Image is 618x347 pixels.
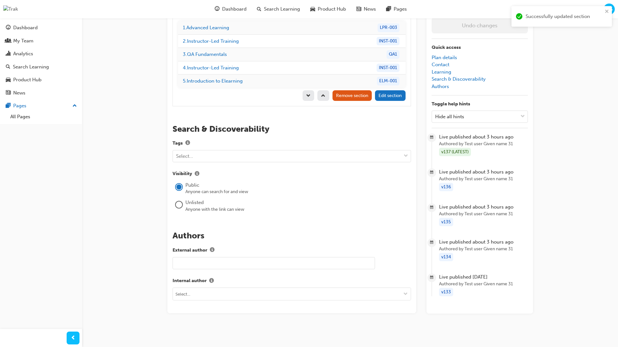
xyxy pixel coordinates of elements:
a: guage-iconDashboard [210,3,252,16]
a: Learning [432,69,451,75]
a: pages-iconPages [381,3,412,16]
a: Authors [432,83,449,89]
a: 5.Introduction to Elearning [183,78,243,84]
div: My Team [13,37,33,45]
button: pencil-iconEdit section [375,90,406,101]
span: Live published about 3 hours ago [439,133,528,140]
span: calendar-icon [430,169,434,177]
div: v137 (LATEST) [439,147,471,156]
a: 2.Instructor-Led Training [183,38,239,44]
span: info-icon [185,141,190,146]
button: Tags [183,139,192,147]
img: Trak [3,5,18,13]
a: car-iconProduct Hub [305,3,351,16]
div: Anyone can search for and view [185,189,411,195]
div: Search Learning [13,63,49,71]
a: Dashboard [3,22,80,34]
div: Unlisted [185,199,411,206]
p: Toggle help hints [432,101,528,108]
button: Visibility [192,170,202,178]
button: close [605,9,609,16]
span: calendar-icon [430,239,434,247]
span: Live published about 3 hours ago [439,203,528,210]
span: info-icon [195,172,199,177]
a: 3.QA Fundamentals [183,51,227,57]
a: 4.Instructor-Led Training [183,65,239,71]
span: prev-icon [71,334,76,342]
div: Anyone with the link can view [185,206,411,213]
span: Authored by Test user Given name 31 [439,140,528,148]
span: up-icon [72,102,77,110]
button: Pages [3,100,80,112]
a: My Team [3,35,80,47]
button: Internal author [207,277,216,285]
div: Public [185,182,411,189]
span: Authored by Test user Given name 31 [439,245,528,253]
span: Dashboard [222,5,247,13]
span: pages-icon [6,103,11,109]
span: Product Hub [318,5,346,13]
div: Hide all hints [435,113,464,120]
div: v134 [439,253,453,261]
div: INST-001 [377,64,399,72]
span: down-icon [306,93,311,99]
div: ELM-001 [377,77,399,85]
label: Internal author [173,277,411,285]
span: news-icon [6,90,11,96]
div: LPR-003 [378,23,399,32]
a: All Pages [8,112,80,122]
a: news-iconNews [351,3,381,16]
div: Dashboard [13,24,38,31]
div: v135 [439,218,453,226]
span: Live published about 3 hours ago [439,168,528,175]
span: down-icon [520,112,525,121]
button: toggle menu [400,288,411,300]
div: v133 [439,288,453,296]
span: guage-icon [6,25,11,31]
span: up-icon [321,93,325,99]
span: info-icon [209,279,214,284]
p: Quick access [432,44,528,51]
a: News [3,87,80,99]
span: Edit section [379,93,402,98]
span: Pages [394,5,407,13]
div: Select... [176,153,193,160]
span: Authored by Test user Given name 31 [439,280,528,288]
h2: Search & Discoverability [173,124,411,134]
label: Tags [173,139,411,147]
span: pages-icon [386,5,391,13]
span: calendar-icon [430,274,434,282]
div: QA1 [387,50,399,59]
span: info-icon [210,248,214,253]
div: Successfully updated section [526,13,603,20]
a: Contact [432,62,449,67]
button: up-icon [317,90,329,101]
a: search-iconSearch Learning [252,3,305,16]
span: news-icon [356,5,361,13]
div: Product Hub [13,76,42,84]
input: Select... [173,288,411,300]
button: Undo changes [432,17,528,33]
span: Remove section [336,93,368,98]
a: Search Learning [3,61,80,73]
span: car-icon [310,5,315,13]
span: Authored by Test user Given name 31 [439,175,528,183]
span: chart-icon [6,51,11,57]
div: INST-001 [377,37,399,46]
span: Search Learning [264,5,300,13]
span: people-icon [6,38,11,44]
span: car-icon [6,77,11,83]
a: Analytics [3,48,80,60]
label: External author [173,246,411,254]
label: Visibility [173,170,411,178]
div: v136 [439,182,453,191]
div: Pages [13,102,26,110]
span: Live published about 3 hours ago [439,238,528,245]
a: Product Hub [3,74,80,86]
span: calendar-icon [430,134,434,142]
span: down-icon [404,152,408,160]
button: DashboardMy TeamAnalyticsSearch LearningProduct HubNews [3,21,80,100]
div: News [13,89,25,97]
a: Plan details [432,54,457,60]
